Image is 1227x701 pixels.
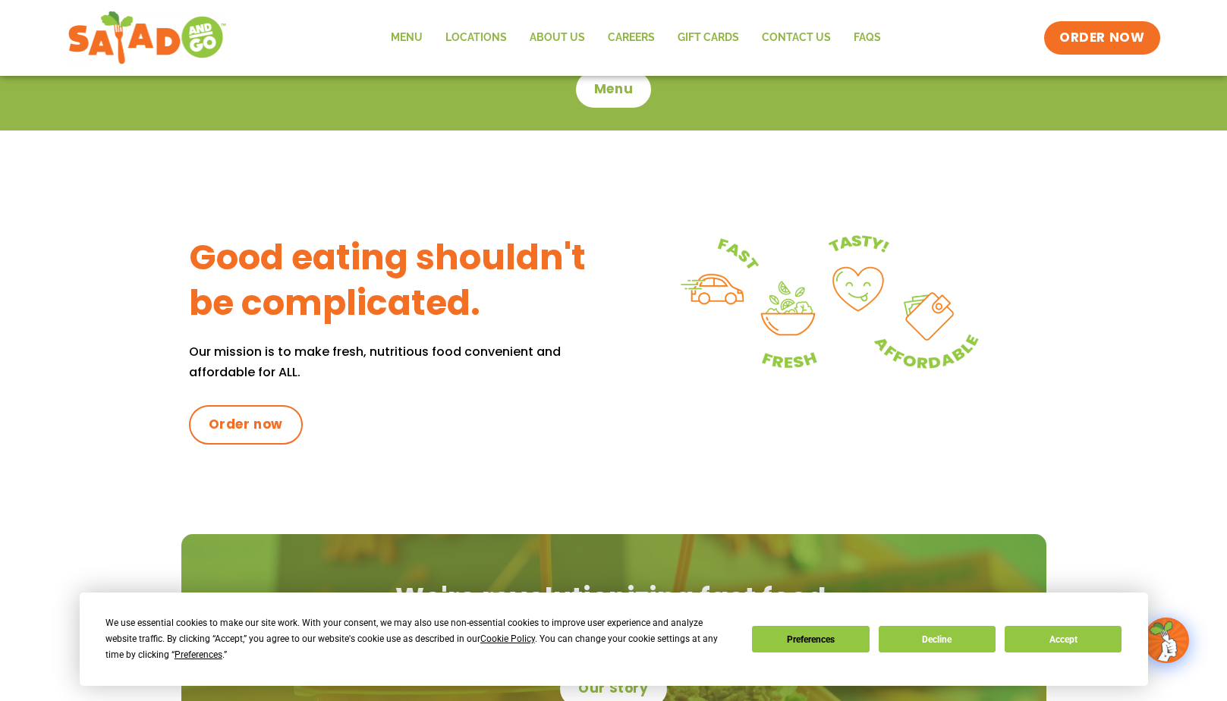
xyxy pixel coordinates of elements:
[518,20,596,55] a: About Us
[105,615,734,663] div: We use essential cookies to make our site work. With your consent, we may also use non-essential ...
[594,80,633,99] span: Menu
[197,580,1031,618] h2: We're revolutionizing fast food.
[666,20,750,55] a: GIFT CARDS
[1145,619,1188,662] img: wpChatIcon
[189,235,614,326] h3: Good eating shouldn't be complicated.
[879,626,996,652] button: Decline
[189,341,614,382] p: Our mission is to make fresh, nutritious food convenient and affordable for ALL.
[576,71,651,108] a: Menu
[189,405,303,445] a: Order now
[842,20,892,55] a: FAQs
[209,416,283,434] span: Order now
[578,680,648,698] span: Our Story
[1005,626,1122,652] button: Accept
[379,20,892,55] nav: Menu
[750,20,842,55] a: Contact Us
[175,649,222,660] span: Preferences
[752,626,869,652] button: Preferences
[596,20,666,55] a: Careers
[80,593,1148,686] div: Cookie Consent Prompt
[1059,29,1144,47] span: ORDER NOW
[68,8,228,68] img: new-SAG-logo-768×292
[379,20,434,55] a: Menu
[434,20,518,55] a: Locations
[1044,21,1159,55] a: ORDER NOW
[480,633,535,644] span: Cookie Policy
